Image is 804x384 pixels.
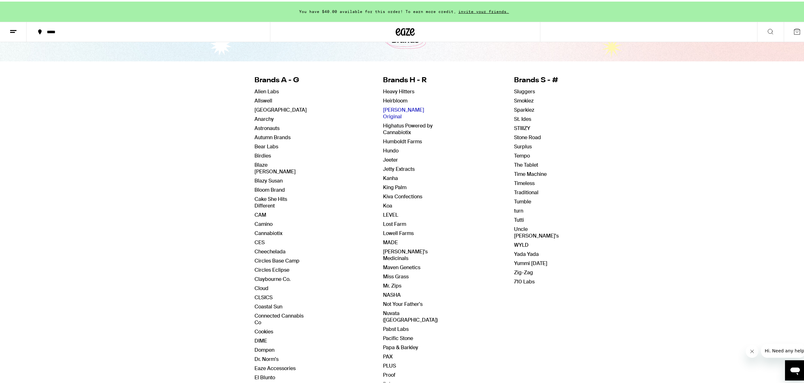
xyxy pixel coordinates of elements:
[456,8,511,12] span: invite your friends.
[514,197,531,203] a: Tumble
[514,87,535,93] a: Sluggers
[514,206,523,213] a: turn
[383,324,409,331] a: Pabst Labs
[383,352,393,358] a: PAX
[514,96,534,102] a: Smokiez
[383,74,438,84] h4: Brands H - R
[514,105,534,112] a: Sparkiez
[254,336,267,343] a: DIME
[383,183,406,189] a: King Palm
[383,333,413,340] a: Pacific Stone
[254,123,280,130] a: Astronauts
[299,8,456,12] span: You have $40.00 available for this order! To earn more credit,
[383,228,414,235] a: Lowell Farms
[383,121,433,134] a: Highatus Powered by Cannabiotix
[254,293,273,299] a: CLSICS
[383,238,398,244] a: MADE
[383,201,392,207] a: Koa
[383,192,422,198] a: Kiva Confections
[514,268,533,274] a: Zig-Zag
[514,224,559,238] a: Uncle [PERSON_NAME]'s
[254,238,265,244] a: CES
[383,96,407,102] a: Heirbloom
[746,344,758,356] iframe: Close message
[383,173,398,180] a: Kanha
[254,142,278,148] a: Bear Labs
[254,354,279,361] a: Dr. Norm's
[254,176,283,183] a: Blazy Susan
[514,114,531,121] a: St. Ides
[514,178,535,185] a: Timeless
[514,169,547,176] a: Time Machine
[254,210,266,217] a: CAM
[254,274,291,281] a: Claybourne Co.
[383,299,423,306] a: Not Your Father's
[254,373,275,379] a: El Blunto
[514,215,524,222] a: Tutti
[254,74,307,84] h4: Brands A - G
[254,363,296,370] a: Eaze Accessories
[514,188,538,194] a: Traditional
[383,247,428,260] a: [PERSON_NAME]'s Medicinals
[383,343,418,349] a: Papa & Barkley
[514,142,532,148] a: Surplus
[254,87,279,93] a: Alien Labs
[254,228,282,235] a: Cannabiotix
[514,133,541,139] a: Stone Road
[254,345,274,352] a: Dompen
[383,272,409,278] a: Miss Grass
[254,256,299,263] a: Circles Base Camp
[383,155,398,162] a: Jeeter
[254,160,296,173] a: Blaze [PERSON_NAME]
[383,308,438,322] a: Nuvata ([GEOGRAPHIC_DATA])
[383,370,395,377] a: Proof
[4,4,46,9] span: Hi. Need any help?
[514,160,538,167] a: The Tablet
[383,137,422,143] a: Humboldt Farms
[254,185,285,192] a: Bloom Brand
[254,311,304,324] a: Connected Cannabis Co
[383,210,398,217] a: LEVEL
[254,105,307,112] a: [GEOGRAPHIC_DATA]
[514,151,530,158] a: Tempo
[383,146,399,152] a: Hundo
[254,247,286,253] a: Cheechelada
[383,105,424,118] a: [PERSON_NAME] Original
[254,265,289,272] a: Circles Eclipse
[514,123,530,130] a: STIIIZY
[254,114,274,121] a: Anarchy
[254,151,271,158] a: Birdies
[254,302,282,308] a: Coastal Sun
[383,219,406,226] a: Lost Farm
[514,74,559,84] h4: Brands S - #
[514,277,535,283] a: 710 Labs
[254,96,272,102] a: Allswell
[383,290,401,297] a: NASHA
[254,194,287,207] a: Cake She Hits Different
[383,164,415,171] a: Jetty Extracts
[254,327,273,333] a: Cookies
[383,361,396,368] a: PLUS
[514,258,547,265] a: Yummi [DATE]
[514,249,539,256] a: Yada Yada
[383,263,420,269] a: Maven Genetics
[514,240,529,247] a: WYLD
[254,133,291,139] a: Autumn Brands
[383,281,401,288] a: Mr. Zips
[254,219,273,226] a: Camino
[254,283,268,290] a: Cloud
[383,87,414,93] a: Heavy Hitters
